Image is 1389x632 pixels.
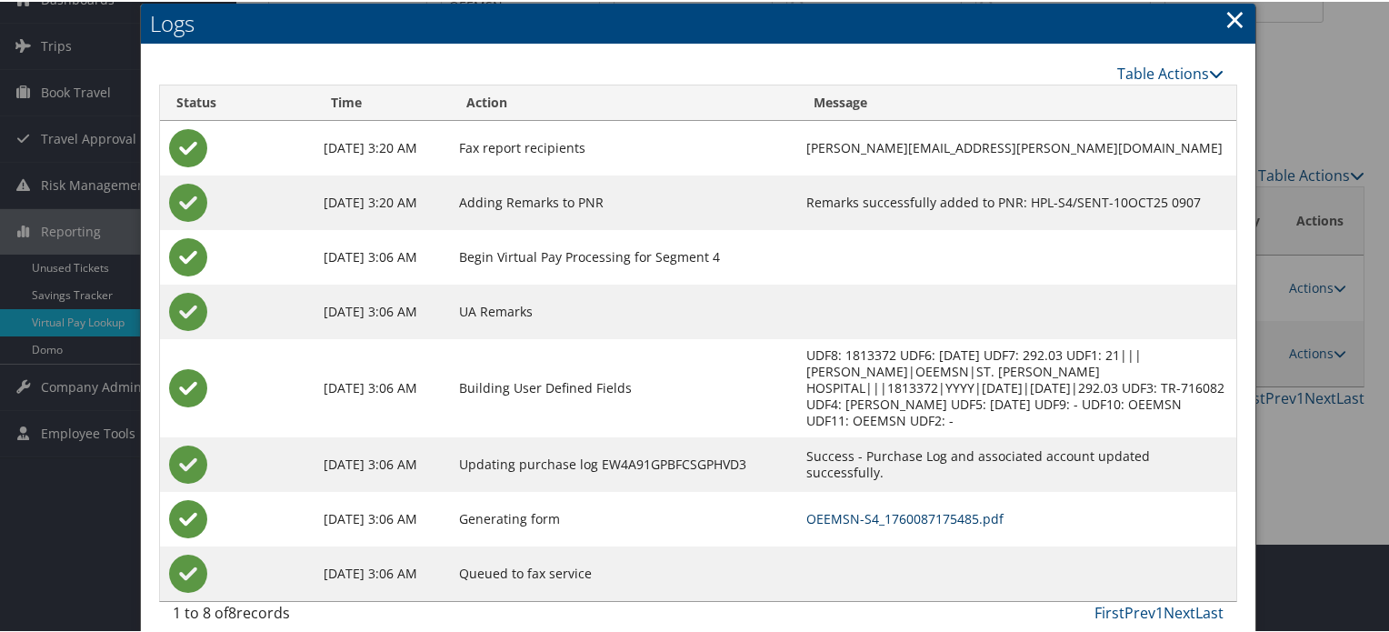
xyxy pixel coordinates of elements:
a: Prev [1124,601,1155,621]
td: Generating form [450,490,796,545]
td: [PERSON_NAME][EMAIL_ADDRESS][PERSON_NAME][DOMAIN_NAME] [797,119,1237,174]
a: First [1094,601,1124,621]
td: Queued to fax service [450,545,796,599]
td: [DATE] 3:06 AM [315,337,450,436]
td: [DATE] 3:06 AM [315,490,450,545]
td: Building User Defined Fields [450,337,796,436]
td: [DATE] 3:20 AM [315,119,450,174]
td: [DATE] 3:06 AM [315,545,450,599]
td: Adding Remarks to PNR [450,174,796,228]
div: 1 to 8 of records [173,600,415,631]
td: Success - Purchase Log and associated account updated successfully. [797,436,1237,490]
td: [DATE] 3:06 AM [315,436,450,490]
td: Fax report recipients [450,119,796,174]
a: 1 [1155,601,1164,621]
td: Updating purchase log EW4A91GPBFCSGPHVD3 [450,436,796,490]
a: OEEMSN-S4_1760087175485.pdf [806,508,1004,526]
th: Action: activate to sort column ascending [450,84,796,119]
th: Status: activate to sort column ascending [160,84,315,119]
td: UA Remarks [450,283,796,337]
a: Last [1195,601,1224,621]
a: Table Actions [1117,62,1224,82]
th: Message: activate to sort column ascending [797,84,1237,119]
h2: Logs [141,2,1256,42]
td: [DATE] 3:06 AM [315,283,450,337]
td: UDF8: 1813372 UDF6: [DATE] UDF7: 292.03 UDF1: 21|||[PERSON_NAME]|OEEMSN|ST. [PERSON_NAME] HOSPITA... [797,337,1237,436]
td: Remarks successfully added to PNR: HPL-S4/SENT-10OCT25 0907 [797,174,1237,228]
a: Next [1164,601,1195,621]
td: [DATE] 3:20 AM [315,174,450,228]
span: 8 [228,601,236,621]
td: [DATE] 3:06 AM [315,228,450,283]
th: Time: activate to sort column ascending [315,84,450,119]
td: Begin Virtual Pay Processing for Segment 4 [450,228,796,283]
